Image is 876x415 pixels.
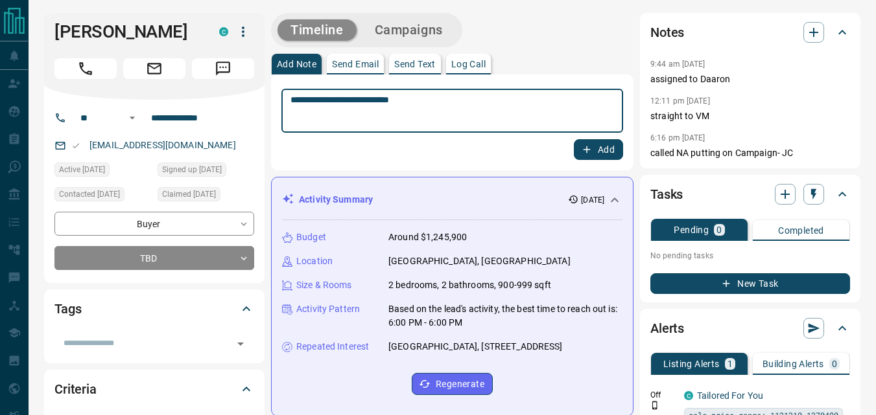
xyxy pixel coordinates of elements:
div: Fri Dec 27 2024 [54,163,151,181]
button: New Task [650,273,850,294]
div: condos.ca [219,27,228,36]
div: Buyer [54,212,254,236]
a: Tailored For You [697,390,763,401]
div: Notes [650,17,850,48]
div: Alerts [650,313,850,344]
svg: Push Notification Only [650,401,659,410]
button: Campaigns [362,19,456,41]
span: Claimed [DATE] [162,188,216,201]
div: Criteria [54,374,254,405]
p: straight to VM [650,109,850,123]
p: 1 [728,359,733,368]
button: Regenerate [412,373,493,395]
p: Log Call [451,60,486,69]
p: Budget [296,230,326,244]
h1: [PERSON_NAME] [54,21,200,42]
p: Listing Alerts [663,359,720,368]
h2: Notes [650,22,684,43]
p: 0 [832,359,837,368]
div: condos.ca [684,391,693,400]
p: [DATE] [581,194,604,206]
svg: Email Valid [71,141,80,150]
p: 0 [716,225,722,234]
span: Signed up [DATE] [162,163,222,176]
p: 9:44 am [DATE] [650,60,705,69]
button: Open [231,335,250,353]
p: Completed [778,226,824,235]
button: Open [124,110,140,126]
p: Send Email [332,60,379,69]
span: Message [192,58,254,79]
h2: Tags [54,298,81,319]
div: Tags [54,293,254,324]
div: Fri Dec 27 2024 [158,163,254,181]
span: Active [DATE] [59,163,105,176]
div: Fri Dec 27 2024 [158,187,254,205]
p: [GEOGRAPHIC_DATA], [STREET_ADDRESS] [388,340,563,353]
p: Pending [674,225,709,234]
p: Activity Summary [299,193,373,207]
div: Tasks [650,179,850,210]
button: Add [574,139,623,160]
p: Around $1,245,900 [388,230,467,244]
p: called NA putting on Campaign- JC [650,146,850,160]
p: Building Alerts [763,359,824,368]
p: Location [296,254,333,268]
h2: Criteria [54,379,97,399]
button: Timeline [278,19,357,41]
p: Repeated Interest [296,340,369,353]
p: [GEOGRAPHIC_DATA], [GEOGRAPHIC_DATA] [388,254,571,268]
div: Activity Summary[DATE] [282,188,622,212]
p: assigned to Daaron [650,73,850,86]
span: Email [123,58,185,79]
p: 6:16 pm [DATE] [650,133,705,142]
p: Send Text [394,60,436,69]
p: No pending tasks [650,246,850,265]
span: Call [54,58,117,79]
span: Contacted [DATE] [59,188,120,201]
p: 2 bedrooms, 2 bathrooms, 900-999 sqft [388,278,551,292]
p: Off [650,389,676,401]
div: Mon Sep 15 2025 [54,187,151,205]
p: Activity Pattern [296,302,360,316]
a: [EMAIL_ADDRESS][DOMAIN_NAME] [89,140,236,150]
p: Based on the lead's activity, the best time to reach out is: 6:00 PM - 6:00 PM [388,302,622,330]
div: TBD [54,246,254,270]
h2: Tasks [650,184,683,205]
p: Size & Rooms [296,278,352,292]
h2: Alerts [650,318,684,339]
p: 12:11 pm [DATE] [650,96,710,106]
p: Add Note [277,60,316,69]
